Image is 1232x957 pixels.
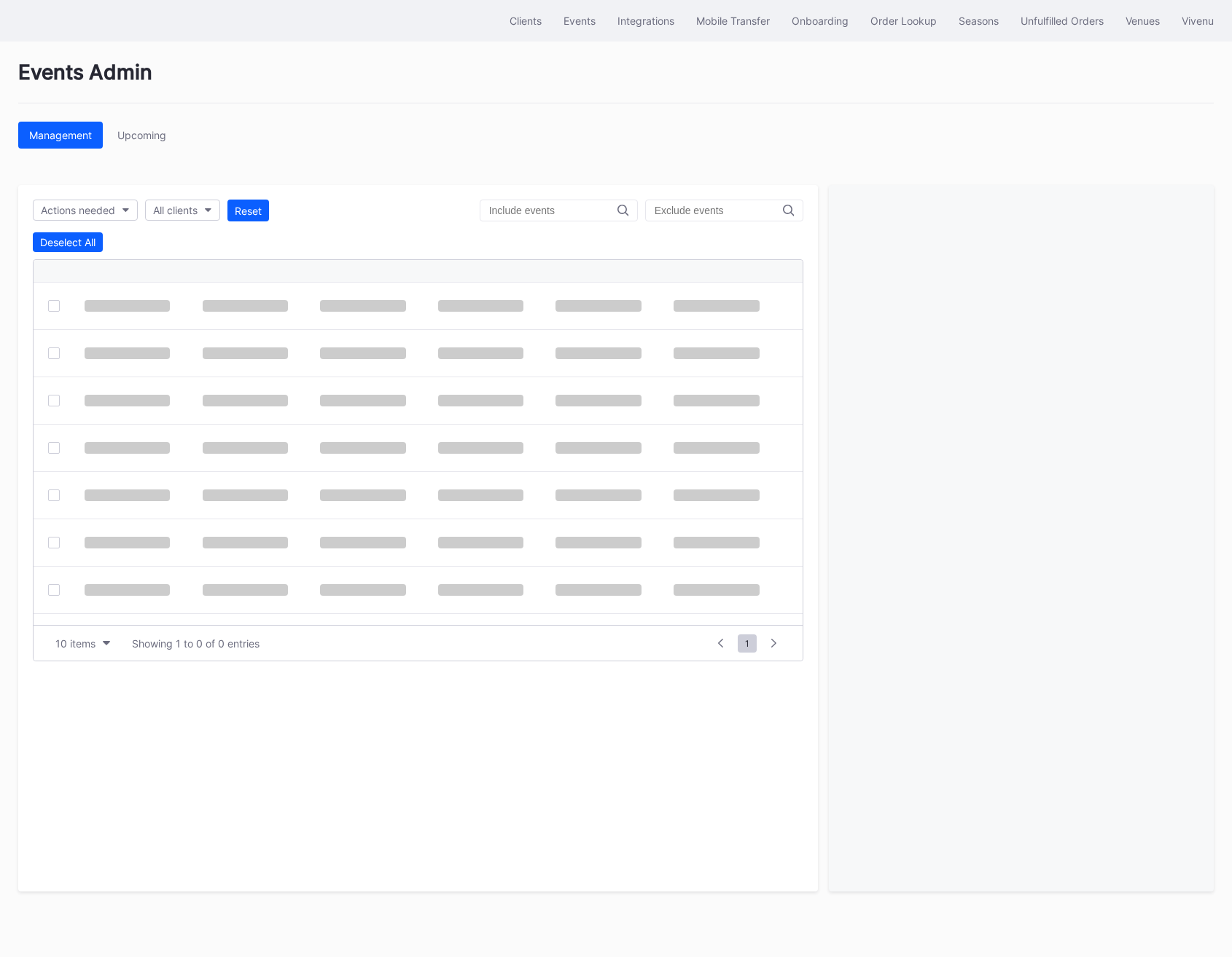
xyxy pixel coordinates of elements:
button: Reset [227,200,269,221]
button: Upcoming [106,122,177,149]
input: Exclude events [655,205,783,216]
div: Deselect All [40,236,95,248]
div: Management [29,129,92,141]
span: 1 [738,634,757,653]
div: Events [564,15,596,27]
button: Seasons [948,7,1010,34]
div: Showing 1 to 0 of 0 entries [132,637,260,650]
div: Reset [235,205,262,217]
button: Management [18,122,103,149]
div: 10 items [55,637,95,650]
button: Order Lookup [859,7,948,34]
button: Clients [499,7,553,34]
div: Vivenu [1182,15,1214,27]
div: Integrations [617,15,674,27]
div: Onboarding [792,15,849,27]
div: Upcoming [117,129,166,141]
div: Mobile Transfer [696,15,770,27]
button: Unfulfilled Orders [1010,7,1115,34]
button: All clients [145,200,220,221]
div: All clients [153,204,198,216]
button: Vivenu [1171,7,1225,34]
div: Order Lookup [870,15,937,27]
button: 10 items [48,634,117,653]
div: Unfulfilled Orders [1021,15,1104,27]
button: Actions needed [33,200,138,221]
div: Actions needed [41,204,115,216]
button: Integrations [607,7,685,34]
div: Seasons [959,15,999,27]
button: Mobile Transfer [685,7,781,34]
div: Venues [1126,15,1160,27]
button: Events [553,7,607,34]
button: Onboarding [781,7,859,34]
button: Deselect All [33,232,103,252]
div: Events Admin [18,60,1214,103]
button: Venues [1115,7,1171,34]
div: Clients [510,15,542,27]
input: Include events [489,205,617,216]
